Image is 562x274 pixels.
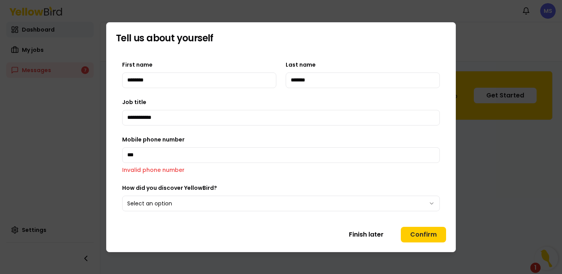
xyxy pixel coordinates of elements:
[122,98,146,106] label: Job title
[116,32,446,44] h2: Tell us about yourself
[286,61,316,69] label: Last name
[122,184,217,192] label: How did you discover YellowBird?
[122,166,440,174] p: Invalid phone number
[122,61,153,69] label: First name
[401,227,446,242] button: Confirm
[344,227,388,242] button: Finish later
[122,136,185,143] label: Mobile phone number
